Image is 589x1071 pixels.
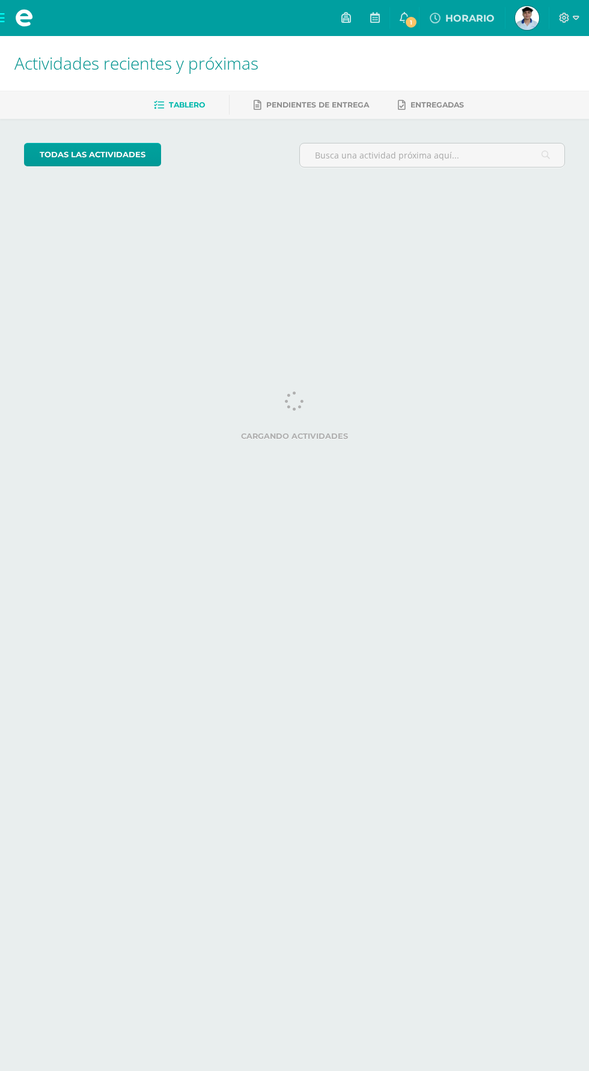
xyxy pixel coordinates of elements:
a: Entregadas [398,95,464,115]
span: HORARIO [445,13,495,24]
span: Tablero [169,100,205,109]
img: 06c4c350a71096b837e7fba122916920.png [515,6,539,30]
a: todas las Actividades [24,143,161,166]
span: Entregadas [410,100,464,109]
a: Tablero [154,95,205,115]
input: Busca una actividad próxima aquí... [300,143,564,167]
span: 1 [404,16,418,29]
a: Pendientes de entrega [254,95,369,115]
label: Cargando actividades [24,432,565,441]
span: Pendientes de entrega [266,100,369,109]
span: Actividades recientes y próximas [14,52,258,74]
